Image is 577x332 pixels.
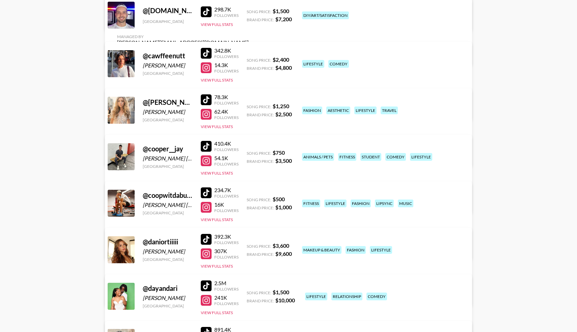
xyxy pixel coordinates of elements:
[275,16,292,22] strong: $ 7,200
[302,153,334,161] div: animals / pets
[201,264,233,269] button: View Full Stats
[247,66,274,71] span: Brand Price:
[275,157,292,164] strong: $ 3,500
[247,252,274,257] span: Brand Price:
[201,171,233,176] button: View Full Stats
[214,62,239,68] div: 14.3K
[247,298,274,303] span: Brand Price:
[214,13,239,18] div: Followers
[143,295,193,301] div: [PERSON_NAME]
[214,94,239,100] div: 78.3K
[143,210,193,215] div: [GEOGRAPHIC_DATA]
[201,78,233,83] button: View Full Stats
[247,9,271,14] span: Song Price:
[117,34,249,39] div: Managed By
[214,286,239,292] div: Followers
[275,297,295,303] strong: $ 10,000
[354,107,377,114] div: lifestyle
[201,217,233,222] button: View Full Stats
[143,248,193,255] div: [PERSON_NAME]
[201,22,233,27] button: View Full Stats
[143,191,193,200] div: @ coopwitdabucket
[328,60,349,68] div: comedy
[351,200,371,207] div: fashion
[247,159,274,164] span: Brand Price:
[273,8,289,14] strong: $ 1,500
[273,289,289,295] strong: $ 1,500
[214,115,239,120] div: Followers
[398,200,413,207] div: music
[346,246,366,254] div: fashion
[117,39,249,46] div: [PERSON_NAME][EMAIL_ADDRESS][DOMAIN_NAME]
[273,196,285,202] strong: $ 500
[326,107,350,114] div: aesthetic
[305,293,327,300] div: lifestyle
[247,151,271,156] span: Song Price:
[214,240,239,245] div: Followers
[214,248,239,254] div: 307K
[302,11,349,19] div: diy/art/satisfaction
[273,149,285,156] strong: $ 750
[214,47,239,54] div: 342.8K
[324,200,347,207] div: lifestyle
[214,193,239,199] div: Followers
[143,238,193,246] div: @ daniortiiiii
[214,108,239,115] div: 62.4K
[143,109,193,115] div: [PERSON_NAME]
[143,6,193,15] div: @ [DOMAIN_NAME]
[273,56,289,63] strong: $ 2,400
[143,257,193,262] div: [GEOGRAPHIC_DATA]
[214,280,239,286] div: 2.5M
[214,140,239,147] div: 410.4K
[214,54,239,59] div: Followers
[214,147,239,152] div: Followers
[214,233,239,240] div: 392.3K
[201,124,233,129] button: View Full Stats
[366,293,387,300] div: comedy
[381,107,398,114] div: travel
[247,58,271,63] span: Song Price:
[201,310,233,315] button: View Full Stats
[143,62,193,69] div: [PERSON_NAME]
[214,254,239,260] div: Followers
[143,52,193,60] div: @ cawffeenutt
[143,303,193,308] div: [GEOGRAPHIC_DATA]
[143,284,193,293] div: @ dayandari
[275,250,292,257] strong: $ 9,600
[247,205,274,210] span: Brand Price:
[302,60,324,68] div: lifestyle
[273,103,289,109] strong: $ 1,250
[214,68,239,73] div: Followers
[143,98,193,107] div: @ [PERSON_NAME].bouda
[273,242,289,249] strong: $ 3,600
[214,201,239,208] div: 16K
[143,164,193,169] div: [GEOGRAPHIC_DATA]
[302,200,320,207] div: fitness
[143,71,193,76] div: [GEOGRAPHIC_DATA]
[247,17,274,22] span: Brand Price:
[247,290,271,295] span: Song Price:
[247,197,271,202] span: Song Price:
[214,208,239,213] div: Followers
[275,204,292,210] strong: $ 1,000
[385,153,406,161] div: comedy
[214,155,239,161] div: 54.1K
[143,117,193,122] div: [GEOGRAPHIC_DATA]
[214,301,239,306] div: Followers
[302,246,341,254] div: makeup & beauty
[360,153,381,161] div: student
[214,100,239,105] div: Followers
[331,293,362,300] div: relationship
[214,294,239,301] div: 241K
[143,202,193,208] div: [PERSON_NAME] [PERSON_NAME]
[143,155,193,162] div: [PERSON_NAME] [PERSON_NAME]
[143,145,193,153] div: @ cooper__jay
[214,6,239,13] div: 298.7K
[338,153,356,161] div: fitness
[275,64,292,71] strong: $ 4,800
[214,187,239,193] div: 234.7K
[143,19,193,24] div: [GEOGRAPHIC_DATA]
[214,161,239,167] div: Followers
[247,104,271,109] span: Song Price:
[247,244,271,249] span: Song Price:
